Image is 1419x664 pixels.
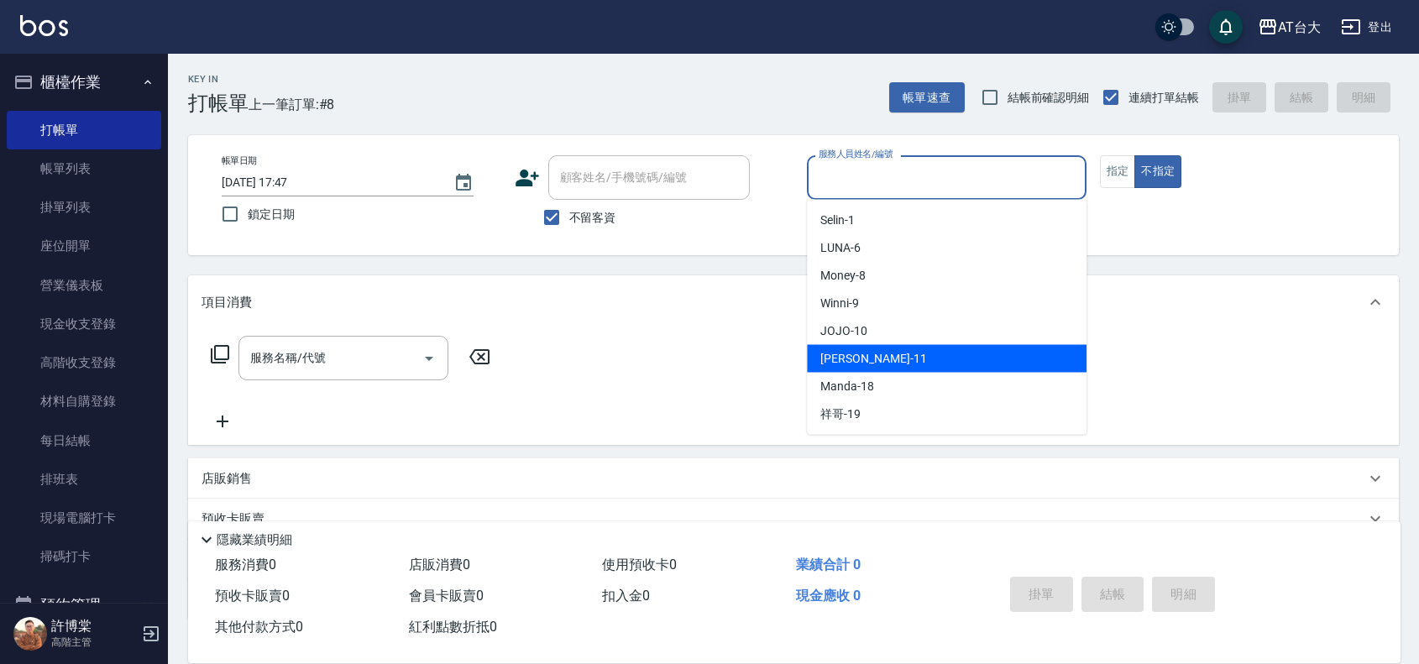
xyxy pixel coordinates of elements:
[796,557,861,573] span: 業績合計 0
[1128,89,1199,107] span: 連續打單結帳
[188,499,1399,539] div: 預收卡販賣
[409,588,484,604] span: 會員卡販賣 0
[215,588,290,604] span: 預收卡販賣 0
[409,619,497,635] span: 紅利點數折抵 0
[1100,155,1136,188] button: 指定
[20,15,68,36] img: Logo
[7,266,161,305] a: 營業儀表板
[188,275,1399,329] div: 項目消費
[248,206,295,223] span: 鎖定日期
[222,169,437,196] input: YYYY/MM/DD hh:mm
[202,294,252,311] p: 項目消費
[222,154,257,167] label: 帳單日期
[820,267,866,285] span: Money -8
[820,295,859,312] span: Winni -9
[1334,12,1399,43] button: 登出
[7,305,161,343] a: 現金收支登錄
[217,531,292,549] p: 隱藏業績明細
[820,322,867,340] span: JOJO -10
[7,460,161,499] a: 排班表
[443,163,484,203] button: Choose date, selected date is 2025-08-20
[820,405,861,423] span: 祥哥 -19
[7,499,161,537] a: 現場電腦打卡
[796,588,861,604] span: 現金應收 0
[7,583,161,627] button: 預約管理
[7,188,161,227] a: 掛單列表
[409,557,470,573] span: 店販消費 0
[7,149,161,188] a: 帳單列表
[1209,10,1243,44] button: save
[889,82,965,113] button: 帳單速查
[202,470,252,488] p: 店販銷售
[569,209,616,227] span: 不留客資
[820,239,861,257] span: LUNA -6
[188,74,249,85] h2: Key In
[7,382,161,421] a: 材料自購登錄
[7,343,161,382] a: 高階收支登錄
[820,378,874,395] span: Manda -18
[1251,10,1327,44] button: AT台大
[13,617,47,651] img: Person
[215,557,276,573] span: 服務消費 0
[51,635,137,650] p: 高階主管
[602,557,677,573] span: 使用預收卡 0
[1134,155,1181,188] button: 不指定
[7,111,161,149] a: 打帳單
[249,94,335,115] span: 上一筆訂單:#8
[1278,17,1321,38] div: AT台大
[51,618,137,635] h5: 許博棠
[1008,89,1090,107] span: 結帳前確認明細
[215,619,303,635] span: 其他付款方式 0
[188,458,1399,499] div: 店販銷售
[416,345,442,372] button: Open
[7,421,161,460] a: 每日結帳
[202,510,264,528] p: 預收卡販賣
[188,91,249,115] h3: 打帳單
[602,588,650,604] span: 扣入金 0
[7,227,161,265] a: 座位開單
[7,537,161,576] a: 掃碼打卡
[819,148,893,160] label: 服務人員姓名/編號
[820,212,855,229] span: Selin -1
[7,60,161,104] button: 櫃檯作業
[820,350,926,368] span: [PERSON_NAME] -11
